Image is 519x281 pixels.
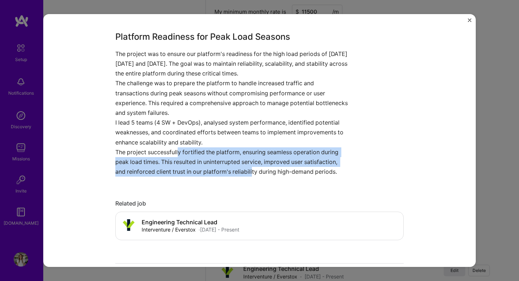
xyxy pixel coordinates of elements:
[115,78,350,118] p: The challenge was to prepare the platform to handle increased traffic and transactions during pea...
[115,118,350,147] p: I lead 5 teams (4 SW + DevOps), analysed system performance, identified potential weaknesses, and...
[121,218,136,232] img: Company logo
[115,49,350,79] p: The project was to ensure our platform's readiness for the high load periods of [DATE][DATE] and ...
[199,226,239,233] div: · [DATE] - Present
[115,147,350,177] p: The project successfully fortified the platform, ensuring seamless operation during peak load tim...
[142,219,239,226] h4: Engineering Technical Lead
[115,30,350,43] h3: Platform Readiness for Peak Load Seasons
[115,200,404,207] div: Related job
[468,18,471,26] button: Close
[142,226,196,233] div: Interventure / Everstox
